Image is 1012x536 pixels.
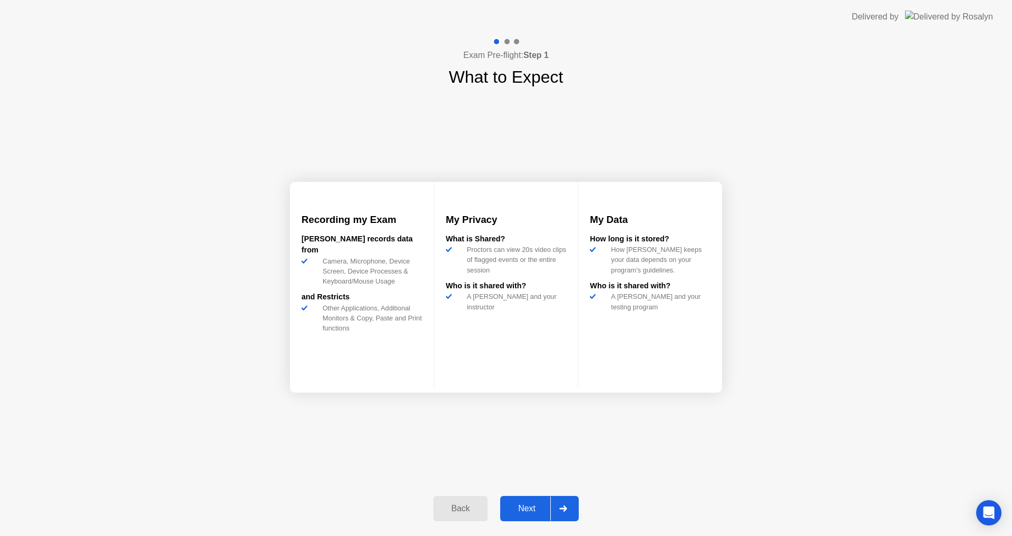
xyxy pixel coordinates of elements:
div: and Restricts [301,291,422,303]
div: A [PERSON_NAME] and your testing program [607,291,711,311]
div: Open Intercom Messenger [976,500,1001,525]
h3: My Data [590,212,711,227]
div: How long is it stored? [590,233,711,245]
button: Next [500,496,579,521]
div: Delivered by [852,11,899,23]
div: What is Shared? [446,233,567,245]
b: Step 1 [523,51,549,60]
h3: My Privacy [446,212,567,227]
div: Who is it shared with? [446,280,567,292]
h3: Recording my Exam [301,212,422,227]
div: Other Applications, Additional Monitors & Copy, Paste and Print functions [318,303,422,334]
h4: Exam Pre-flight: [463,49,549,62]
div: Camera, Microphone, Device Screen, Device Processes & Keyboard/Mouse Usage [318,256,422,287]
button: Back [433,496,488,521]
div: [PERSON_NAME] records data from [301,233,422,256]
div: Back [436,504,484,513]
h1: What to Expect [449,64,563,90]
div: A [PERSON_NAME] and your instructor [463,291,567,311]
div: Who is it shared with? [590,280,711,292]
img: Delivered by Rosalyn [905,11,993,23]
div: Next [503,504,550,513]
div: How [PERSON_NAME] keeps your data depends on your program’s guidelines. [607,245,711,275]
div: Proctors can view 20s video clips of flagged events or the entire session [463,245,567,275]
